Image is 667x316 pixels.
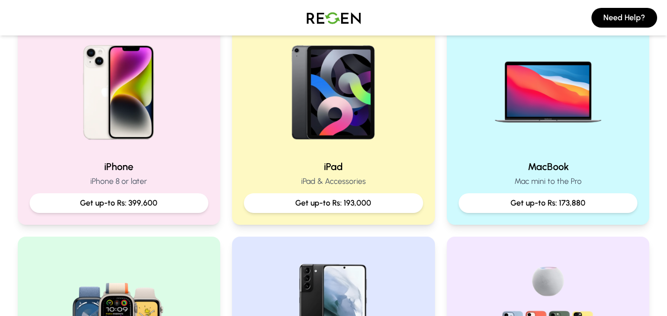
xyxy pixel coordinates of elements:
p: iPad & Accessories [244,176,423,187]
h2: MacBook [459,160,638,174]
h2: iPad [244,160,423,174]
p: iPhone 8 or later [30,176,209,187]
button: Need Help? [591,8,657,28]
p: Get up-to Rs: 399,600 [38,197,201,209]
h2: iPhone [30,160,209,174]
p: Get up-to Rs: 173,880 [467,197,630,209]
img: MacBook [485,26,611,152]
p: Get up-to Rs: 193,000 [252,197,415,209]
img: iPhone [56,26,182,152]
img: iPad [270,26,396,152]
img: Logo [299,4,368,32]
p: Mac mini to the Pro [459,176,638,187]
